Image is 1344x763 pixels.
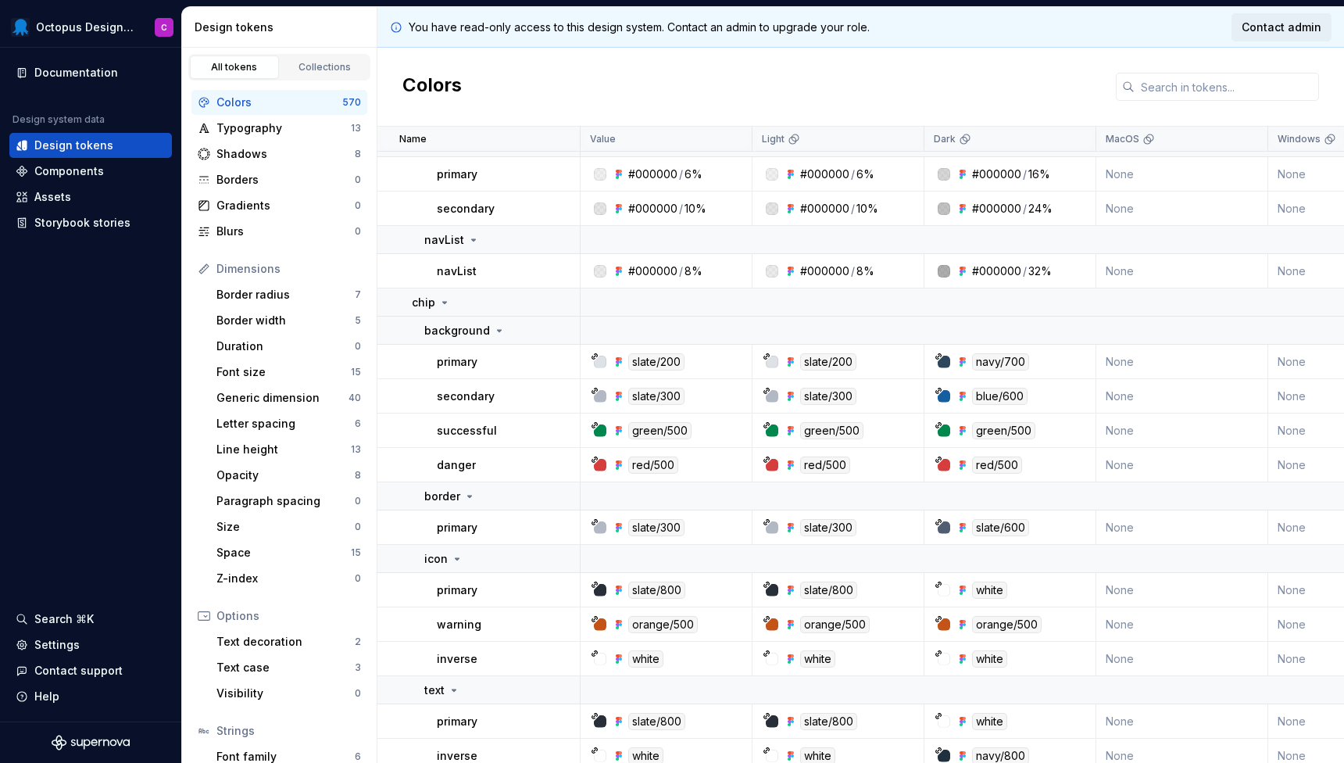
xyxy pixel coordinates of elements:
div: Visibility [216,686,355,701]
p: background [424,323,490,339]
p: primary [437,167,477,182]
p: successful [437,423,497,439]
div: Border width [216,313,355,328]
div: / [679,167,683,182]
div: 8% [685,263,702,279]
div: Dimensions [216,261,361,277]
div: Borders [216,172,355,188]
a: Text case3 [210,655,367,680]
div: red/500 [628,457,678,474]
div: 8 [355,148,361,160]
a: Z-index0 [210,566,367,591]
div: Design system data [13,113,105,126]
p: Name [399,133,427,145]
div: 0 [355,495,361,507]
input: Search in tokens... [1135,73,1319,101]
div: Duration [216,339,355,354]
p: primary [437,354,477,370]
div: slate/300 [800,519,856,536]
p: Windows [1278,133,1321,145]
div: slate/300 [800,388,856,405]
div: Font size [216,364,351,380]
a: Shadows8 [191,141,367,167]
div: 6% [856,167,874,182]
p: Light [762,133,785,145]
p: navList [437,263,477,279]
div: Space [216,545,351,561]
p: Dark [934,133,956,145]
div: Letter spacing [216,416,355,432]
a: Paragraph spacing0 [210,489,367,514]
div: navy/700 [972,353,1029,371]
td: None [1096,573,1268,607]
div: 6 [355,417,361,430]
div: slate/800 [800,582,857,599]
img: fcf53608-4560-46b3-9ec6-dbe177120620.png [11,18,30,37]
div: 3 [355,661,361,674]
td: None [1096,448,1268,482]
div: 570 [342,96,361,109]
div: / [1023,201,1027,217]
div: 24% [1028,201,1053,217]
div: #000000 [800,201,849,217]
div: Assets [34,189,71,205]
div: Help [34,689,59,704]
div: Storybook stories [34,215,130,231]
div: #000000 [972,201,1021,217]
div: / [679,201,683,217]
div: Components [34,163,104,179]
p: border [424,489,460,504]
td: None [1096,704,1268,739]
div: Settings [34,637,80,653]
a: Gradients0 [191,193,367,218]
div: 32% [1028,263,1052,279]
div: Collections [286,61,364,73]
div: slate/800 [800,713,857,730]
div: slate/300 [628,519,685,536]
div: Gradients [216,198,355,213]
td: None [1096,192,1268,226]
td: None [1096,379,1268,414]
div: Size [216,519,355,535]
div: orange/500 [628,616,698,633]
div: / [851,167,855,182]
div: Text decoration [216,634,355,650]
div: Design tokens [195,20,370,35]
svg: Supernova Logo [52,735,130,750]
div: 0 [355,687,361,700]
div: 0 [355,521,361,533]
a: Assets [9,184,172,210]
div: Line height [216,442,351,457]
h2: Colors [402,73,462,101]
div: slate/800 [628,582,685,599]
a: Text decoration2 [210,629,367,654]
p: secondary [437,201,495,217]
div: C [161,21,167,34]
td: None [1096,414,1268,448]
td: None [1096,607,1268,642]
div: white [972,582,1007,599]
div: 0 [355,225,361,238]
div: 7 [355,288,361,301]
div: Octopus Design System [36,20,136,35]
div: Options [216,608,361,624]
td: None [1096,157,1268,192]
p: primary [437,582,477,598]
div: 0 [355,174,361,186]
p: MacOS [1106,133,1139,145]
div: 16% [1028,167,1050,182]
p: text [424,682,445,698]
div: 0 [355,199,361,212]
div: Design tokens [34,138,113,153]
div: slate/300 [628,388,685,405]
div: #000000 [800,167,849,182]
p: primary [437,520,477,536]
a: Design tokens [9,133,172,158]
div: white [628,650,663,668]
div: #000000 [628,263,677,279]
div: Generic dimension [216,390,349,406]
a: Settings [9,632,172,657]
div: #000000 [628,167,677,182]
button: Octopus Design SystemC [3,10,178,44]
